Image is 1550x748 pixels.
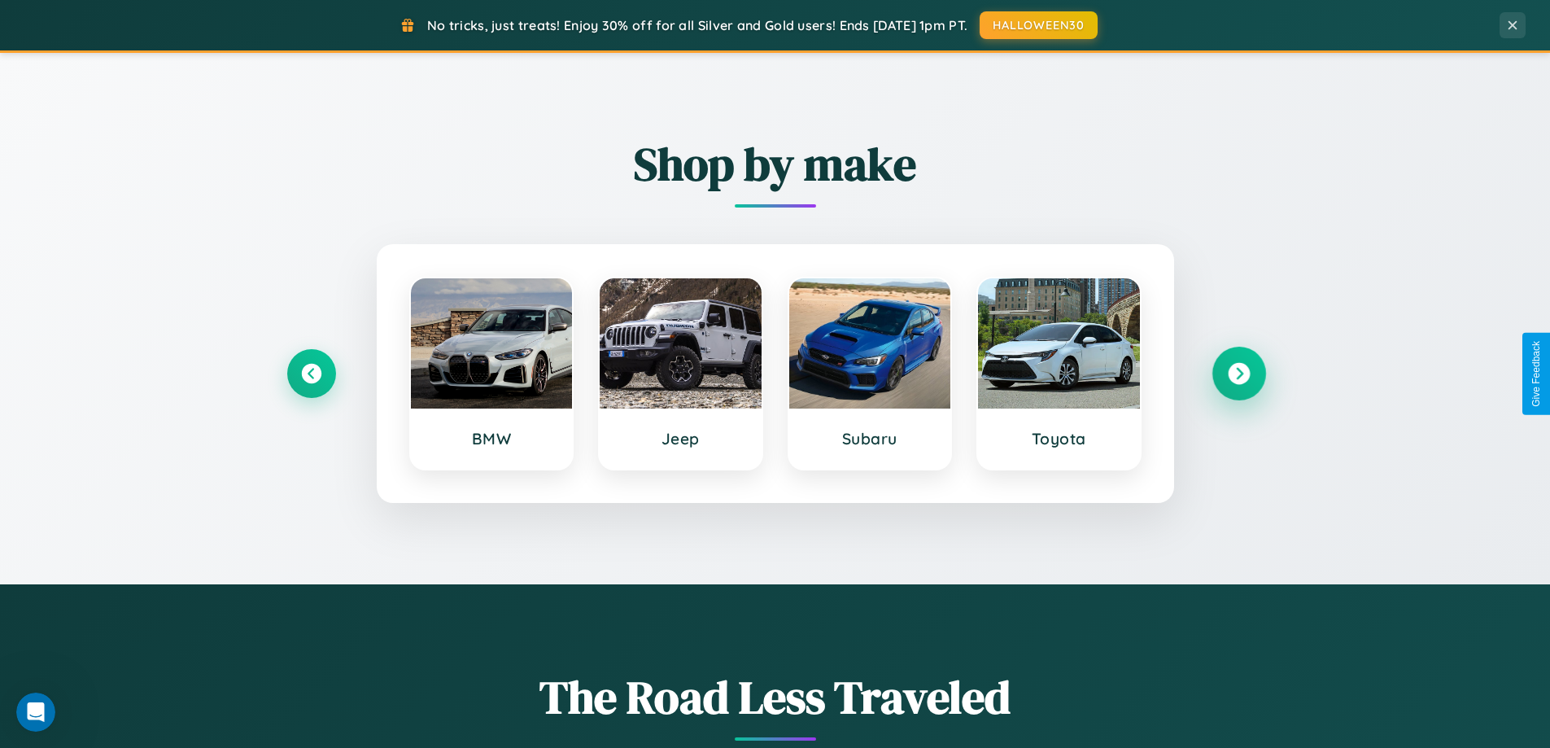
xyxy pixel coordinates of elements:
h3: BMW [427,429,557,448]
h3: Toyota [994,429,1124,448]
h3: Jeep [616,429,745,448]
span: No tricks, just treats! Enjoy 30% off for all Silver and Gold users! Ends [DATE] 1pm PT. [427,17,967,33]
h3: Subaru [806,429,935,448]
iframe: Intercom live chat [16,693,55,732]
h2: Shop by make [287,133,1264,195]
button: HALLOWEEN30 [980,11,1098,39]
h1: The Road Less Traveled [287,666,1264,728]
div: Give Feedback [1530,341,1542,407]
